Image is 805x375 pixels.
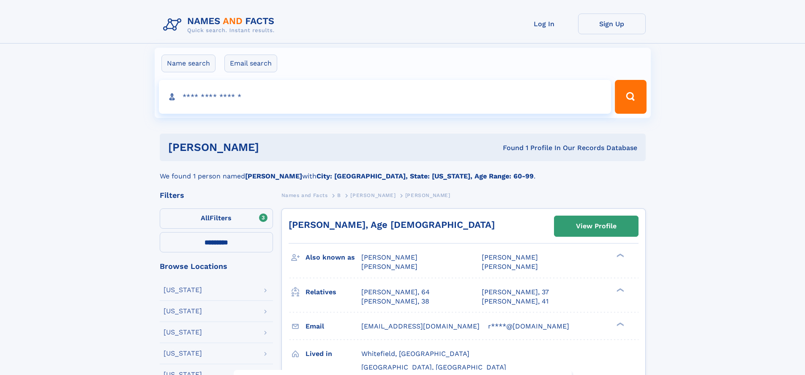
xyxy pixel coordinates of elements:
[224,55,277,72] label: Email search
[160,14,281,36] img: Logo Names and Facts
[350,192,396,198] span: [PERSON_NAME]
[361,287,430,297] a: [PERSON_NAME], 64
[164,350,202,357] div: [US_STATE]
[281,190,328,200] a: Names and Facts
[482,263,538,271] span: [PERSON_NAME]
[614,287,625,293] div: ❯
[361,297,429,306] a: [PERSON_NAME], 38
[482,287,549,297] a: [PERSON_NAME], 37
[164,308,202,315] div: [US_STATE]
[361,363,506,371] span: [GEOGRAPHIC_DATA], [GEOGRAPHIC_DATA]
[160,161,646,181] div: We found 1 person named with .
[405,192,450,198] span: [PERSON_NAME]
[160,192,273,199] div: Filters
[245,172,302,180] b: [PERSON_NAME]
[615,80,646,114] button: Search Button
[306,285,361,299] h3: Relatives
[289,219,495,230] a: [PERSON_NAME], Age [DEMOGRAPHIC_DATA]
[482,253,538,261] span: [PERSON_NAME]
[361,322,480,330] span: [EMAIL_ADDRESS][DOMAIN_NAME]
[337,190,341,200] a: B
[306,319,361,334] h3: Email
[361,253,418,261] span: [PERSON_NAME]
[306,347,361,361] h3: Lived in
[361,263,418,271] span: [PERSON_NAME]
[614,321,625,327] div: ❯
[482,297,548,306] a: [PERSON_NAME], 41
[350,190,396,200] a: [PERSON_NAME]
[160,263,273,270] div: Browse Locations
[361,350,469,358] span: Whitefield, [GEOGRAPHIC_DATA]
[168,142,381,153] h1: [PERSON_NAME]
[576,216,617,236] div: View Profile
[160,208,273,229] label: Filters
[159,80,611,114] input: search input
[510,14,578,34] a: Log In
[578,14,646,34] a: Sign Up
[201,214,210,222] span: All
[614,253,625,258] div: ❯
[554,216,638,236] a: View Profile
[337,192,341,198] span: B
[306,250,361,265] h3: Also known as
[161,55,216,72] label: Name search
[317,172,534,180] b: City: [GEOGRAPHIC_DATA], State: [US_STATE], Age Range: 60-99
[164,287,202,293] div: [US_STATE]
[164,329,202,336] div: [US_STATE]
[381,143,637,153] div: Found 1 Profile In Our Records Database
